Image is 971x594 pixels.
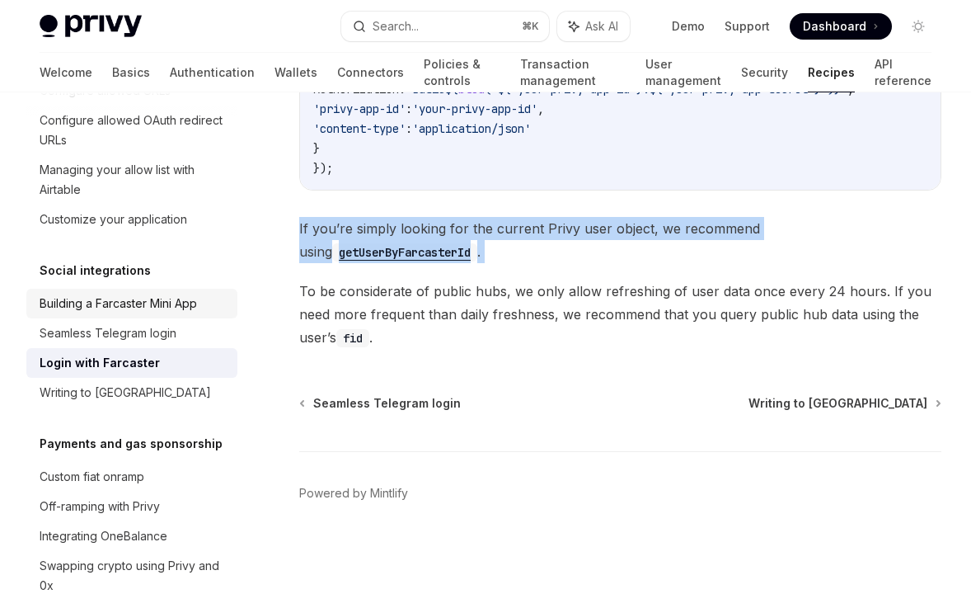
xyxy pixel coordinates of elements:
span: : [406,101,412,116]
button: Ask AI [557,12,630,41]
a: Wallets [274,53,317,92]
a: Seamless Telegram login [301,395,461,412]
span: } [313,141,320,156]
span: }); [313,161,333,176]
span: , [537,101,544,116]
a: Powered by Mintlify [299,485,408,502]
a: Connectors [337,53,404,92]
span: If you’re simply looking for the current Privy user object, we recommend using . [299,217,941,263]
span: Ask AI [585,18,618,35]
h5: Social integrations [40,261,151,280]
a: Configure allowed OAuth redirect URLs [26,106,237,155]
div: Custom fiat onramp [40,467,144,487]
div: Off-ramping with Privy [40,497,160,516]
a: Basics [112,53,150,92]
button: Search...⌘K [341,12,549,41]
span: 'privy-app-id' [313,101,406,116]
div: Customize your application [40,210,187,229]
a: Security [741,53,788,92]
span: Writing to [GEOGRAPHIC_DATA] [748,395,927,412]
a: Integrating OneBalance [26,521,237,551]
span: 'content-type' [313,121,406,136]
a: Building a Farcaster Mini App [26,289,237,318]
span: ⌘ K [522,20,539,33]
span: 'application/json' [412,121,531,136]
div: Seamless Telegram login [40,323,176,343]
span: Seamless Telegram login [313,395,461,412]
a: Support [725,18,770,35]
code: fid [336,329,369,347]
a: Writing to [GEOGRAPHIC_DATA] [26,378,237,408]
a: Customize your application [26,205,237,234]
code: getUserByFarcasterId [332,243,477,262]
h5: Payments and gas sponsorship [40,434,223,454]
div: Login with Farcaster [40,353,160,373]
a: Demo [672,18,705,35]
img: light logo [40,15,142,38]
div: Integrating OneBalance [40,526,167,546]
a: Policies & controls [424,53,500,92]
div: Search... [373,16,419,36]
a: Off-ramping with Privy [26,492,237,521]
a: Custom fiat onramp [26,462,237,492]
a: Dashboard [790,13,892,40]
span: : [406,121,412,136]
a: Seamless Telegram login [26,318,237,348]
div: Writing to [GEOGRAPHIC_DATA] [40,383,211,403]
button: Toggle dark mode [905,13,931,40]
a: API reference [875,53,931,92]
a: User management [645,53,721,92]
div: Building a Farcaster Mini App [40,294,197,313]
a: Managing your allow list with Airtable [26,155,237,205]
a: Authentication [170,53,255,92]
span: 'your-privy-app-id' [412,101,537,116]
div: Configure allowed OAuth redirect URLs [40,111,228,150]
a: getUserByFarcasterId [332,243,477,260]
span: Dashboard [803,18,866,35]
div: Managing your allow list with Airtable [40,160,228,200]
a: Transaction management [520,53,626,92]
a: Writing to [GEOGRAPHIC_DATA] [748,395,940,412]
a: Welcome [40,53,92,92]
a: Login with Farcaster [26,348,237,378]
a: Recipes [808,53,855,92]
span: To be considerate of public hubs, we only allow refreshing of user data once every 24 hours. If y... [299,280,941,349]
